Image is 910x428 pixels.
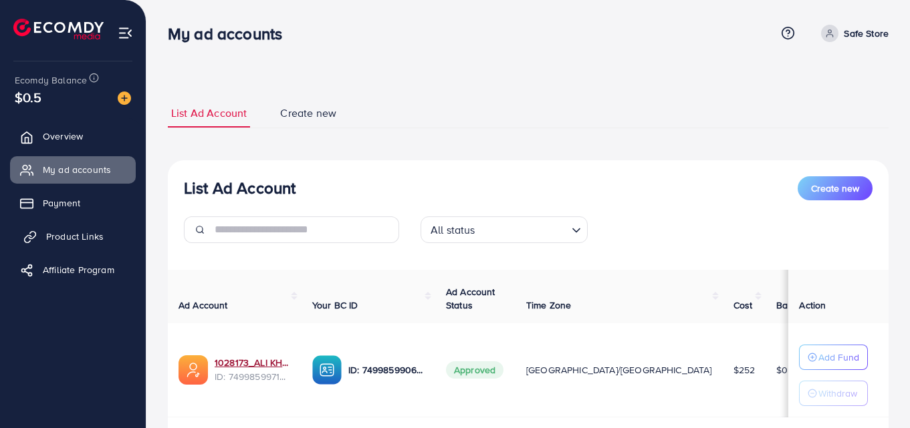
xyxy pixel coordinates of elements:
a: Payment [10,190,136,216]
span: Create new [280,105,336,121]
span: My ad accounts [43,163,111,176]
span: Approved [446,361,503,379]
a: My ad accounts [10,156,136,183]
div: Search for option [421,216,588,243]
span: Affiliate Program [43,263,114,276]
p: ID: 7499859906648932368 [348,362,425,378]
h3: My ad accounts [168,24,293,43]
input: Search for option [479,218,566,240]
span: $0 [776,363,788,377]
div: <span class='underline'>1028173_ALI KHAN_1746197231227</span></br>7499859971245506576 [215,356,291,383]
a: Overview [10,123,136,150]
img: ic-ads-acc.e4c84228.svg [179,355,208,385]
span: Cost [733,298,753,312]
p: Safe Store [844,25,889,41]
span: Product Links [46,230,104,243]
button: Create new [798,176,873,200]
span: Overview [43,130,83,143]
p: Withdraw [818,385,857,401]
span: Ecomdy Balance [15,73,87,87]
img: image [118,91,131,105]
a: Safe Store [816,25,889,42]
p: Add Fund [818,349,859,365]
span: $252 [733,363,756,377]
span: Action [799,298,826,312]
span: [GEOGRAPHIC_DATA]/[GEOGRAPHIC_DATA] [526,363,712,377]
img: ic-ba-acc.ded83a64.svg [312,355,342,385]
span: Balance [776,298,812,312]
span: ID: 7499859971245506576 [215,370,291,383]
span: Create new [811,182,859,195]
span: Your BC ID [312,298,358,312]
span: Ad Account [179,298,228,312]
a: Product Links [10,223,136,250]
img: logo [13,19,104,39]
a: 1028173_ALI KHAN_1746197231227 [215,356,291,369]
button: Add Fund [799,345,868,370]
span: All status [428,220,478,240]
span: Payment [43,196,80,210]
iframe: Chat [853,368,900,418]
span: Time Zone [526,298,571,312]
button: Withdraw [799,381,868,406]
a: Affiliate Program [10,256,136,283]
img: menu [118,25,133,41]
h3: List Ad Account [184,178,296,198]
span: $0.5 [15,87,42,107]
span: List Ad Account [171,105,247,121]
span: Ad Account Status [446,285,495,312]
